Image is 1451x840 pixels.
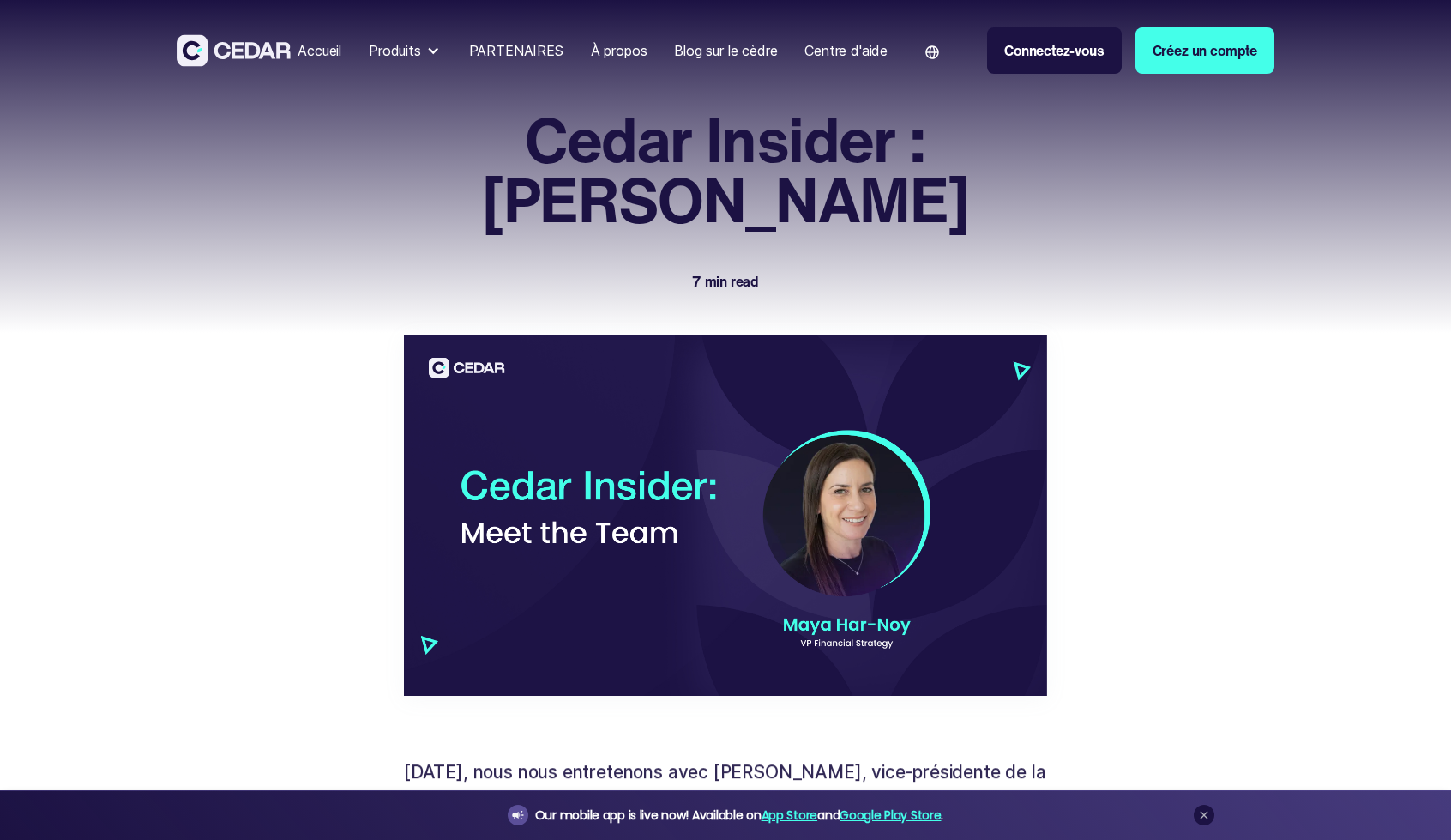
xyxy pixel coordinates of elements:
[987,27,1122,74] a: Connectez-vous
[291,32,348,69] a: Accueil
[404,110,1047,230] h1: Cedar Insider : [PERSON_NAME]
[369,40,421,61] div: Produits
[469,40,563,61] div: PARTENAIRES
[804,40,888,61] div: Centre d'aide
[584,32,654,69] a: À propos
[535,805,943,826] div: Our mobile app is live now! Available on and .
[1004,40,1105,61] div: Connectez-vous
[511,808,525,822] img: announcement
[1135,27,1274,74] a: Créez un compte
[925,45,939,59] img: world icon
[692,271,759,292] div: 7 min read
[591,40,647,61] div: À propos
[840,807,941,824] a: Google Play Store
[298,40,341,61] div: Accueil
[674,40,777,61] div: Blog sur le cèdre
[667,32,784,69] a: Blog sur le cèdre
[798,32,894,69] a: Centre d'aide
[462,32,570,69] a: PARTENAIRES
[762,807,817,824] a: App Store
[362,33,449,68] div: Produits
